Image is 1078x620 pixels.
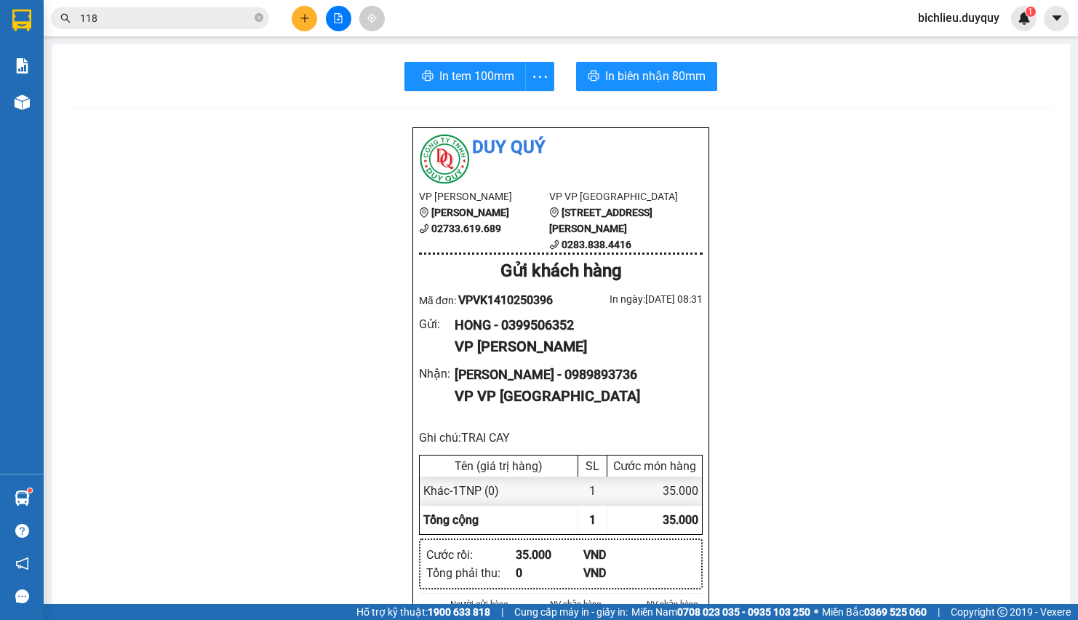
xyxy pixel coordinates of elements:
[333,13,343,23] span: file-add
[439,67,514,85] span: In tem 100mm
[292,6,317,31] button: plus
[561,291,703,307] div: In ngày: [DATE] 08:31
[1050,12,1063,25] span: caret-down
[419,134,703,162] li: Duy Quý
[423,484,499,498] span: Khác - 1TNP (0)
[28,488,32,493] sup: 1
[300,13,310,23] span: plus
[501,604,503,620] span: |
[80,10,252,26] input: Tìm tên, số ĐT hoặc mã đơn
[15,524,29,538] span: question-circle
[428,606,490,618] strong: 1900 633 818
[255,13,263,22] span: close-circle
[864,606,927,618] strong: 0369 525 060
[607,477,702,505] div: 35.000
[455,335,691,358] div: VP [PERSON_NAME]
[576,62,717,91] button: printerIn biên nhận 80mm
[1018,12,1031,25] img: icon-new-feature
[423,459,574,473] div: Tên (giá trị hàng)
[582,459,603,473] div: SL
[677,606,810,618] strong: 0708 023 035 - 0935 103 250
[549,239,559,250] span: phone
[1044,6,1069,31] button: caret-down
[404,62,526,91] button: printerIn tem 100mm
[458,293,553,307] span: VPVK1410250396
[455,365,691,385] div: [PERSON_NAME] - 0989893736
[422,70,434,84] span: printer
[549,207,559,218] span: environment
[1026,7,1036,17] sup: 1
[549,207,652,234] b: [STREET_ADDRESS][PERSON_NAME]
[423,513,479,527] span: Tổng cộng
[431,207,509,218] b: [PERSON_NAME]
[419,188,549,204] li: VP [PERSON_NAME]
[906,9,1011,27] span: bichlieu.duyquy
[822,604,927,620] span: Miền Bắc
[426,564,516,582] div: Tổng phải thu :
[545,597,607,611] li: NV nhận hàng
[549,188,679,204] li: VP VP [GEOGRAPHIC_DATA]
[605,67,706,85] span: In biên nhận 80mm
[455,315,691,335] div: HONG - 0399506352
[588,70,599,84] span: printer
[356,604,490,620] span: Hỗ trợ kỹ thuật:
[12,9,31,31] img: logo-vxr
[631,604,810,620] span: Miền Nam
[578,477,607,505] div: 1
[326,6,351,31] button: file-add
[562,239,631,250] b: 0283.838.4416
[583,546,651,564] div: VND
[367,13,377,23] span: aim
[525,62,554,91] button: more
[514,604,628,620] span: Cung cấp máy in - giấy in:
[359,6,385,31] button: aim
[15,557,29,571] span: notification
[15,589,29,603] span: message
[15,490,30,506] img: warehouse-icon
[516,564,583,582] div: 0
[419,291,561,309] div: Mã đơn:
[15,95,30,110] img: warehouse-icon
[419,207,429,218] span: environment
[455,385,691,408] div: VP VP [GEOGRAPHIC_DATA]
[611,459,698,473] div: Cước món hàng
[526,68,554,86] span: more
[426,546,516,564] div: Cước rồi :
[589,513,596,527] span: 1
[997,607,1007,617] span: copyright
[419,134,470,185] img: logo.jpg
[583,564,651,582] div: VND
[419,258,703,285] div: Gửi khách hàng
[255,12,263,25] span: close-circle
[814,609,818,615] span: ⚪️
[419,223,429,234] span: phone
[641,597,703,611] li: NV nhận hàng
[60,13,71,23] span: search
[419,315,455,333] div: Gửi :
[431,223,501,234] b: 02733.619.689
[1028,7,1033,17] span: 1
[663,513,698,527] span: 35.000
[516,546,583,564] div: 35.000
[419,429,703,447] div: Ghi chú: TRAI CAY
[419,365,455,383] div: Nhận :
[938,604,940,620] span: |
[15,58,30,73] img: solution-icon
